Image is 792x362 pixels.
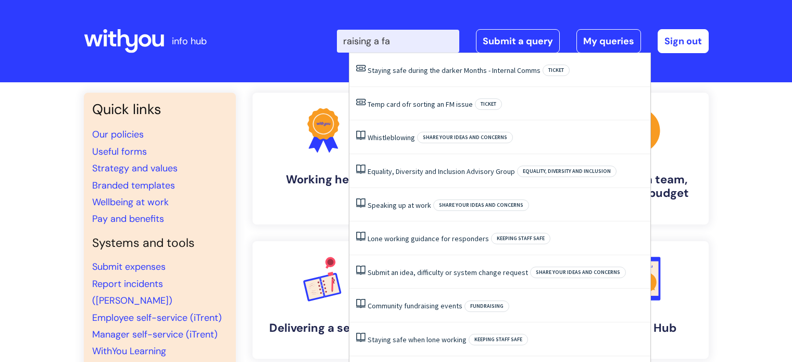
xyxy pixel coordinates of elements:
[576,29,641,53] a: My queries
[368,268,528,277] a: Submit an idea, difficulty or system change request
[337,30,459,53] input: Search
[92,162,178,174] a: Strategy and values
[92,213,164,225] a: Pay and benefits
[517,166,617,177] span: Equality, Diversity and Inclusion
[368,133,415,142] a: Whistleblowing
[172,33,207,49] p: info hub
[476,29,560,53] a: Submit a query
[92,145,147,158] a: Useful forms
[469,334,528,345] span: Keeping staff safe
[368,335,467,344] a: Staying safe when lone working
[368,234,489,243] a: Lone working guidance for responders
[464,301,509,312] span: Fundraising
[368,301,462,310] a: Community fundraising events
[92,236,228,251] h4: Systems and tools
[92,278,172,307] a: Report incidents ([PERSON_NAME])
[337,29,709,53] div: | -
[92,101,228,118] h3: Quick links
[433,199,529,211] span: Share your ideas and concerns
[92,196,169,208] a: Wellbeing at work
[253,93,394,224] a: Working here
[368,66,540,75] a: Staying safe during the darker Months - Internal Comms
[543,65,570,76] span: Ticket
[475,98,502,110] span: Ticket
[261,321,386,335] h4: Delivering a service
[368,167,515,176] a: Equality, Diversity and Inclusion Advisory Group
[658,29,709,53] a: Sign out
[92,328,218,341] a: Manager self-service (iTrent)
[368,201,431,210] a: Speaking up at work
[491,233,550,244] span: Keeping staff safe
[92,311,222,324] a: Employee self-service (iTrent)
[261,173,386,186] h4: Working here
[92,260,166,273] a: Submit expenses
[417,132,513,143] span: Share your ideas and concerns
[92,345,166,357] a: WithYou Learning
[530,267,626,278] span: Share your ideas and concerns
[92,128,144,141] a: Our policies
[368,99,473,109] a: Temp card ofr sorting an FM issue
[253,241,394,359] a: Delivering a service
[92,179,175,192] a: Branded templates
